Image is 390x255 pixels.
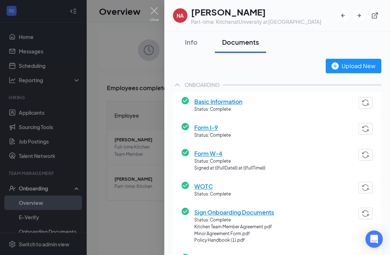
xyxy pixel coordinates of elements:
[331,61,376,70] div: Upload New
[185,81,220,88] div: ONBOARDING
[191,18,321,25] div: Part-time: Kitchen at University at [GEOGRAPHIC_DATA]
[222,38,259,47] div: Documents
[177,12,184,19] div: NA
[194,237,274,244] span: Policy Handbook (1).pdf
[326,59,381,73] button: Upload New
[173,80,182,89] svg: ChevronUp
[194,149,265,158] span: Form W-4
[194,158,265,165] span: Status: Complete
[194,165,265,172] span: Signed at: {{fullDate}} at {{fullTime}}
[194,217,274,224] span: Status: Complete
[194,106,242,113] span: Status: Complete
[194,208,274,217] span: Sign Onboarding Documents
[194,191,231,198] span: Status: Complete
[368,9,381,22] button: ExternalLink
[371,12,378,19] svg: ExternalLink
[180,38,202,47] div: Info
[191,6,321,18] h1: [PERSON_NAME]
[194,123,231,132] span: Form I-9
[194,224,274,230] span: Kitchen Team Member Agreement.pdf
[339,12,347,19] svg: ArrowLeftNew
[355,12,363,19] svg: ArrowRight
[352,9,365,22] button: ArrowRight
[194,97,242,106] span: Basic Information
[194,182,231,191] span: WOTC
[337,9,350,22] button: ArrowLeftNew
[365,230,383,248] div: Open Intercom Messenger
[194,132,231,139] span: Status: Complete
[194,230,274,237] span: Minor Agreement Form.pdf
